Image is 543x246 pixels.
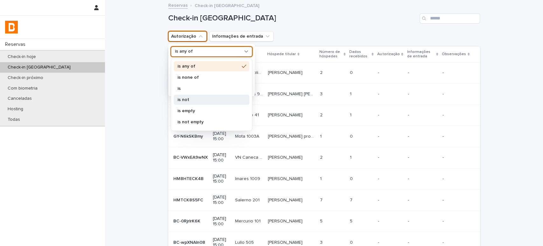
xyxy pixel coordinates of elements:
[173,239,206,245] p: BC-wpXNAln08
[378,134,402,139] p: -
[168,168,480,190] tr: HM8HTECK4BHM8HTECK4B [DATE] 15:00Imares 1009Imares 1009 [PERSON_NAME][PERSON_NAME] 11 00 ---
[442,91,470,97] p: -
[408,134,438,139] p: -
[378,198,402,203] p: -
[173,196,205,203] p: HMTCK8S5FC
[178,98,239,102] p: is not
[3,106,28,112] p: Hosting
[5,21,18,33] img: zVaNuJHRTjyIjT5M9Xd5
[320,90,324,97] p: 3
[408,91,438,97] p: -
[168,211,480,232] tr: BC-0RjrlrK6KBC-0RjrlrK6K [DATE] 15:00Mercurio 101Mercurio 101 [PERSON_NAME][PERSON_NAME] 55 55 ---
[268,196,304,203] p: [PERSON_NAME]
[213,195,230,206] p: [DATE] 15:00
[209,31,274,41] button: Informações de entrada
[268,154,304,160] p: [PERSON_NAME]
[178,109,239,113] p: is empty
[350,154,353,160] p: 1
[442,219,470,224] p: -
[442,134,470,139] p: -
[268,133,316,139] p: Andre prop Mota 1003A
[442,176,470,182] p: -
[319,48,342,60] p: Número de hóspedes
[168,31,207,41] button: Autorização
[168,14,417,23] h1: Check-in [GEOGRAPHIC_DATA]
[407,48,435,60] p: Informações de entrada
[350,175,354,182] p: 0
[168,62,480,83] tr: HM9DWQ458KHM9DWQ458K [DATE] 15:00Higienopolis 62Higienopolis 62 [PERSON_NAME][PERSON_NAME] 22 00 ---
[3,117,25,122] p: Todas
[408,240,438,245] p: -
[442,112,470,118] p: -
[3,75,48,81] p: Check-in próximo
[3,54,41,60] p: Check-in hoje
[408,219,438,224] p: -
[350,111,353,118] p: 1
[268,175,304,182] p: [PERSON_NAME]
[168,1,188,9] a: Reservas
[349,48,370,60] p: Dados recebidos
[378,176,402,182] p: -
[235,175,261,182] p: Imares 1009
[378,155,402,160] p: -
[178,75,239,80] p: is none of
[173,154,209,160] p: BC-VWxEA9wNX
[350,133,354,139] p: 0
[173,133,204,139] p: GY-N6kSKBmy
[320,239,324,245] p: 3
[320,175,323,182] p: 1
[213,216,230,227] p: [DATE] 15:00
[213,131,230,142] p: [DATE] 15:00
[213,174,230,184] p: [DATE] 15:00
[350,217,354,224] p: 5
[377,51,400,58] p: Autorização
[268,90,316,97] p: [PERSON_NAME] [PERSON_NAME]
[350,196,354,203] p: 7
[168,83,480,105] tr: BC-JWnnZq8lvBC-JWnnZq8lv [DATE] 15:00Reboucas 909Reboucas 909 [PERSON_NAME] [PERSON_NAME][PERSON_...
[235,217,261,224] p: Mercurio 101
[320,154,324,160] p: 2
[3,41,31,47] p: Reservas
[442,198,470,203] p: -
[378,112,402,118] p: -
[213,152,230,163] p: [DATE] 15:00
[442,70,470,76] p: -
[268,69,304,76] p: Paulo Ricardo Dalagnoli
[320,69,324,76] p: 2
[408,155,438,160] p: -
[442,240,470,245] p: -
[350,239,354,245] p: 0
[178,86,239,91] p: is
[168,190,480,211] tr: HMTCK8S5FCHMTCK8S5FC [DATE] 15:00Salerno 201Salerno 201 [PERSON_NAME][PERSON_NAME] 77 77 ---
[420,13,480,24] input: Search
[350,90,353,97] p: 1
[3,96,37,101] p: Canceladas
[235,154,264,160] p: VN Caneca 614
[235,196,261,203] p: Salerno 201
[173,217,202,224] p: BC-0RjrlrK6K
[268,111,304,118] p: Fabio Uliana De Oliveira
[350,69,354,76] p: 0
[408,176,438,182] p: -
[235,239,255,245] p: Lullo 505
[268,239,304,245] p: Fabiana Cremonese Bernardy
[378,70,402,76] p: -
[178,64,239,69] p: is any of
[268,217,304,224] p: [PERSON_NAME]
[408,112,438,118] p: -
[178,120,239,124] p: is not empty
[378,219,402,224] p: -
[3,86,43,91] p: Com biometria
[320,111,324,118] p: 2
[408,198,438,203] p: -
[3,65,76,70] p: Check-in [GEOGRAPHIC_DATA]
[267,51,296,58] p: Hóspede titular
[378,240,402,245] p: -
[235,133,260,139] p: Mota 1003A
[442,51,466,58] p: Observações
[320,217,324,224] p: 5
[320,133,323,139] p: 1
[442,155,470,160] p: -
[168,105,480,126] tr: HMSR3YXYAXHMSR3YXYAX [DATE] 15:00Mercurio 41Mercurio 41 [PERSON_NAME][PERSON_NAME] 22 11 ---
